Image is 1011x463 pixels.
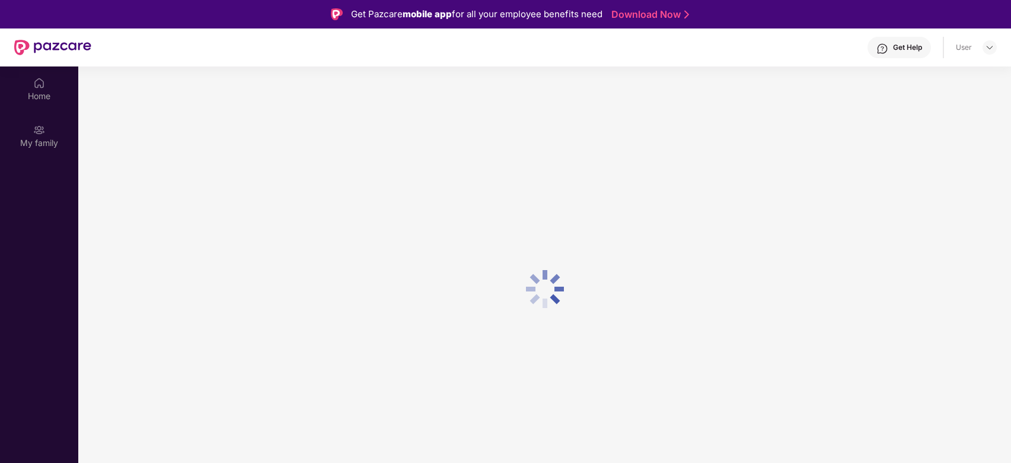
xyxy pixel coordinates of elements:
img: svg+xml;base64,PHN2ZyBpZD0iSG9tZSIgeG1sbnM9Imh0dHA6Ly93d3cudzMub3JnLzIwMDAvc3ZnIiB3aWR0aD0iMjAiIG... [33,77,45,89]
img: New Pazcare Logo [14,40,91,55]
div: User [956,43,972,52]
img: svg+xml;base64,PHN2ZyBpZD0iRHJvcGRvd24tMzJ4MzIiIHhtbG5zPSJodHRwOi8vd3d3LnczLm9yZy8yMDAwL3N2ZyIgd2... [985,43,994,52]
div: Get Pazcare for all your employee benefits need [351,7,602,21]
img: Stroke [684,8,689,21]
strong: mobile app [403,8,452,20]
img: svg+xml;base64,PHN2ZyBpZD0iSGVscC0zMngzMiIgeG1sbnM9Imh0dHA6Ly93d3cudzMub3JnLzIwMDAvc3ZnIiB3aWR0aD... [876,43,888,55]
a: Download Now [611,8,685,21]
div: Get Help [893,43,922,52]
img: Logo [331,8,343,20]
img: svg+xml;base64,PHN2ZyB3aWR0aD0iMjAiIGhlaWdodD0iMjAiIHZpZXdCb3g9IjAgMCAyMCAyMCIgZmlsbD0ibm9uZSIgeG... [33,124,45,136]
